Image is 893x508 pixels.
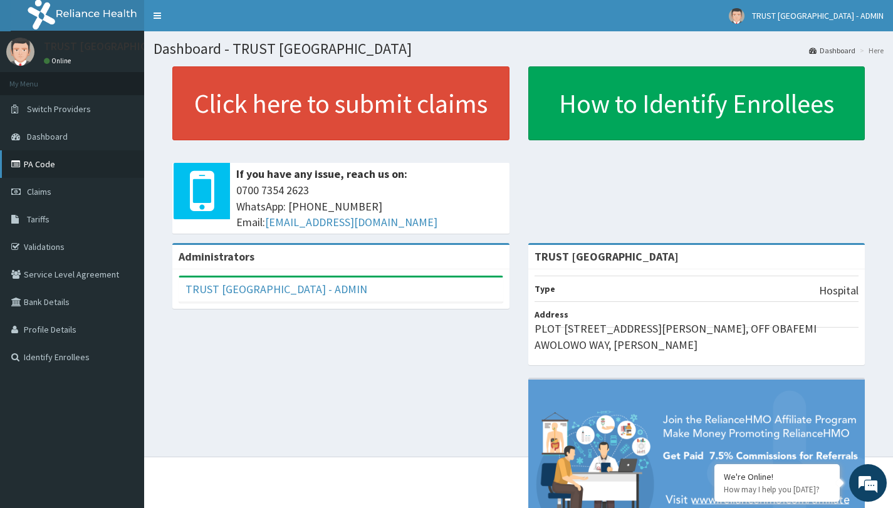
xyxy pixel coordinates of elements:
[236,182,503,231] span: 0700 7354 2623 WhatsApp: [PHONE_NUMBER] Email:
[528,66,865,140] a: How to Identify Enrollees
[179,249,254,264] b: Administrators
[857,45,884,56] li: Here
[809,45,855,56] a: Dashboard
[185,282,367,296] a: TRUST [GEOGRAPHIC_DATA] - ADMIN
[172,66,509,140] a: Click here to submit claims
[724,471,830,482] div: We're Online!
[44,56,74,65] a: Online
[729,8,744,24] img: User Image
[154,41,884,57] h1: Dashboard - TRUST [GEOGRAPHIC_DATA]
[27,186,51,197] span: Claims
[535,309,568,320] b: Address
[535,321,859,353] p: PLOT [STREET_ADDRESS][PERSON_NAME], OFF OBAFEMI AWOLOWO WAY, [PERSON_NAME]
[6,38,34,66] img: User Image
[752,10,884,21] span: TRUST [GEOGRAPHIC_DATA] - ADMIN
[27,131,68,142] span: Dashboard
[44,41,223,52] p: TRUST [GEOGRAPHIC_DATA] - ADMIN
[27,103,91,115] span: Switch Providers
[27,214,50,225] span: Tariffs
[535,283,555,294] b: Type
[265,215,437,229] a: [EMAIL_ADDRESS][DOMAIN_NAME]
[535,249,679,264] strong: TRUST [GEOGRAPHIC_DATA]
[236,167,407,181] b: If you have any issue, reach us on:
[724,484,830,495] p: How may I help you today?
[819,283,859,299] p: Hospital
